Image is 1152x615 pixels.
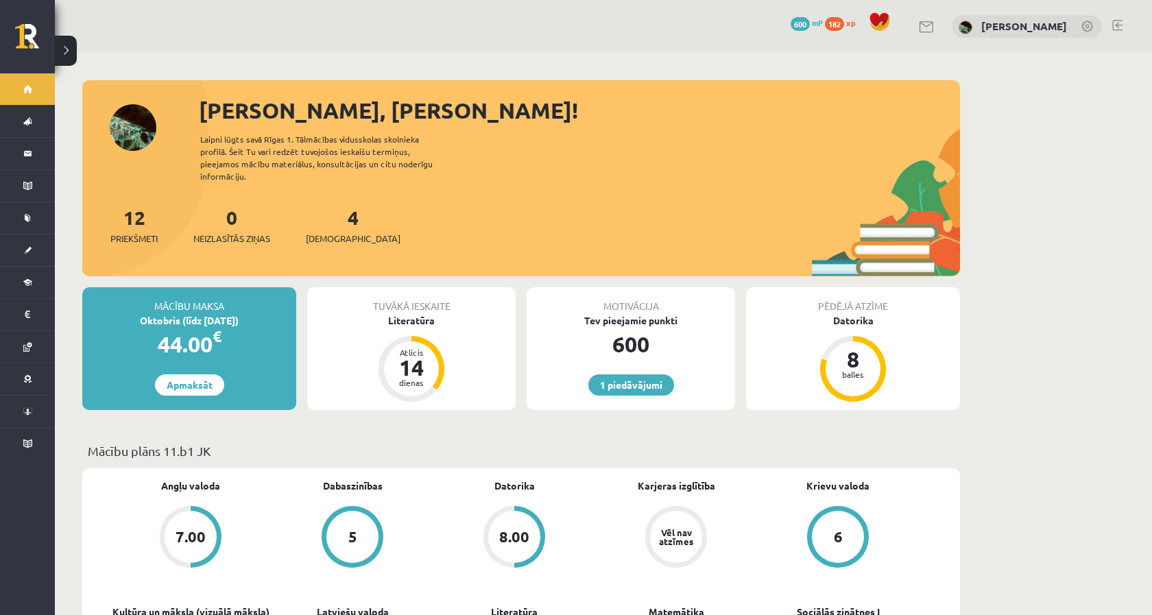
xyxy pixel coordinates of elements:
[791,17,810,31] span: 600
[82,313,296,328] div: Oktobris (līdz [DATE])
[981,19,1067,33] a: [PERSON_NAME]
[834,529,843,544] div: 6
[306,232,400,245] span: [DEMOGRAPHIC_DATA]
[199,94,960,127] div: [PERSON_NAME], [PERSON_NAME]!
[588,374,674,396] a: 1 piedāvājumi
[959,21,972,34] img: Marta Cekula
[110,205,158,245] a: 12Priekšmeti
[323,479,383,493] a: Dabaszinības
[527,287,735,313] div: Motivācija
[110,232,158,245] span: Priekšmeti
[306,205,400,245] a: 4[DEMOGRAPHIC_DATA]
[527,328,735,361] div: 600
[433,506,595,570] a: 8.00
[391,357,432,378] div: 14
[82,328,296,361] div: 44.00
[595,506,757,570] a: Vēl nav atzīmes
[155,374,224,396] a: Apmaksāt
[307,313,516,404] a: Literatūra Atlicis 14 dienas
[213,326,221,346] span: €
[746,313,960,404] a: Datorika 8 balles
[657,528,695,546] div: Vēl nav atzīmes
[791,17,823,28] a: 600 mP
[746,313,960,328] div: Datorika
[272,506,433,570] a: 5
[193,205,270,245] a: 0Neizlasītās ziņas
[176,529,206,544] div: 7.00
[527,313,735,328] div: Tev pieejamie punkti
[494,479,535,493] a: Datorika
[638,479,715,493] a: Karjeras izglītība
[161,479,220,493] a: Angļu valoda
[832,370,874,378] div: balles
[307,287,516,313] div: Tuvākā ieskaite
[15,24,55,58] a: Rīgas 1. Tālmācības vidusskola
[832,348,874,370] div: 8
[846,17,855,28] span: xp
[82,287,296,313] div: Mācību maksa
[746,287,960,313] div: Pēdējā atzīme
[825,17,844,31] span: 182
[348,529,357,544] div: 5
[193,232,270,245] span: Neizlasītās ziņas
[806,479,869,493] a: Krievu valoda
[88,442,955,460] p: Mācību plāns 11.b1 JK
[757,506,919,570] a: 6
[391,348,432,357] div: Atlicis
[825,17,862,28] a: 182 xp
[812,17,823,28] span: mP
[200,133,457,182] div: Laipni lūgts savā Rīgas 1. Tālmācības vidusskolas skolnieka profilā. Šeit Tu vari redzēt tuvojošo...
[391,378,432,387] div: dienas
[110,506,272,570] a: 7.00
[307,313,516,328] div: Literatūra
[499,529,529,544] div: 8.00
